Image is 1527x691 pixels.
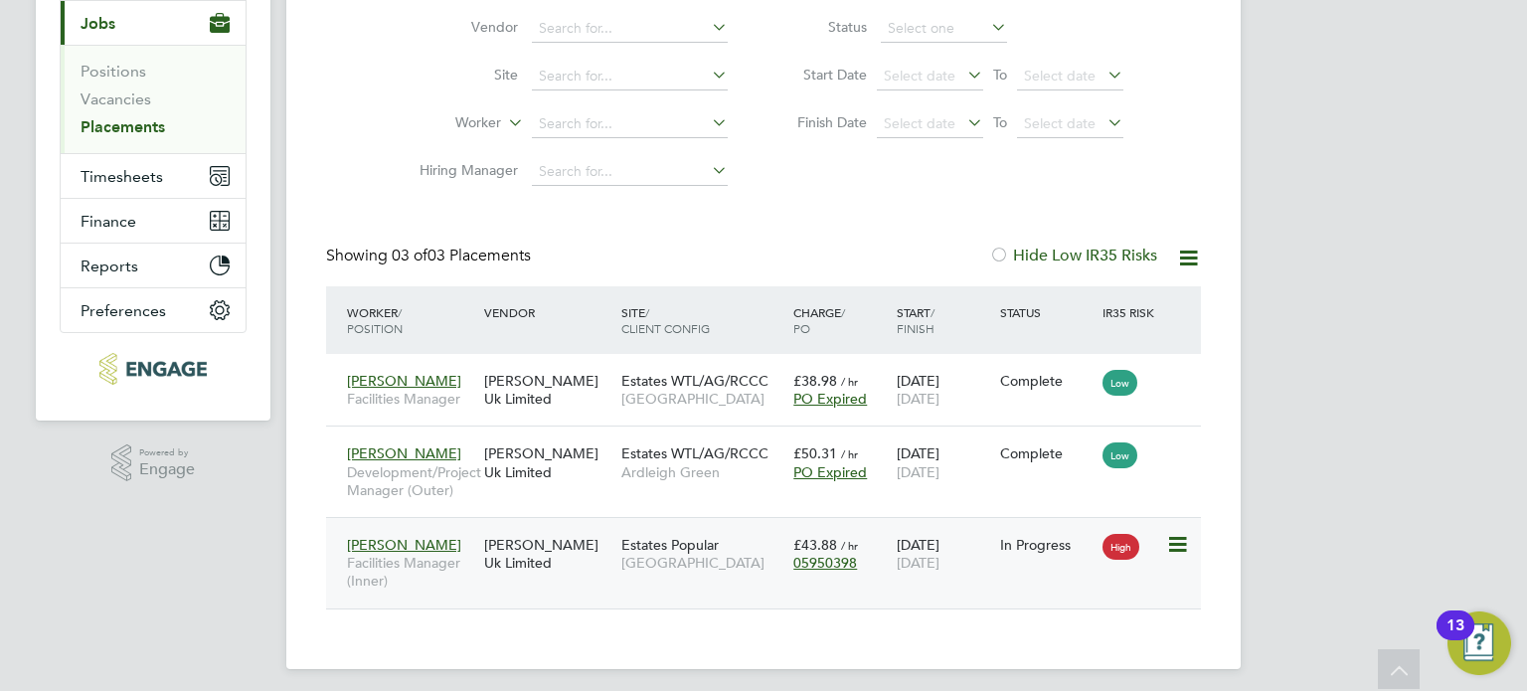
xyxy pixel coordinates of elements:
[793,463,867,481] span: PO Expired
[81,62,146,81] a: Positions
[532,15,728,43] input: Search for...
[1103,370,1137,396] span: Low
[342,433,1201,450] a: [PERSON_NAME]Development/Project Manager (Outer)[PERSON_NAME] Uk LimitedEstates WTL/AG/RCCCArdlei...
[621,372,768,390] span: Estates WTL/AG/RCCC
[793,304,845,336] span: / PO
[61,244,246,287] button: Reports
[479,362,616,418] div: [PERSON_NAME] Uk Limited
[621,304,710,336] span: / Client Config
[793,536,837,554] span: £43.88
[392,246,531,265] span: 03 Placements
[81,257,138,275] span: Reports
[61,45,246,153] div: Jobs
[81,14,115,33] span: Jobs
[61,1,246,45] button: Jobs
[342,361,1201,378] a: [PERSON_NAME]Facilities Manager[PERSON_NAME] Uk LimitedEstates WTL/AG/RCCC[GEOGRAPHIC_DATA]£38.98...
[793,390,867,408] span: PO Expired
[892,294,995,346] div: Start
[1024,67,1096,85] span: Select date
[60,353,247,385] a: Go to home page
[987,62,1013,87] span: To
[995,294,1099,330] div: Status
[347,304,403,336] span: / Position
[342,294,479,346] div: Worker
[532,63,728,90] input: Search for...
[1098,294,1166,330] div: IR35 Risk
[841,446,858,461] span: / hr
[777,66,867,84] label: Start Date
[479,294,616,330] div: Vendor
[892,526,995,582] div: [DATE]
[897,554,939,572] span: [DATE]
[1103,534,1139,560] span: High
[479,526,616,582] div: [PERSON_NAME] Uk Limited
[793,554,857,572] span: 05950398
[897,463,939,481] span: [DATE]
[81,167,163,186] span: Timesheets
[1024,114,1096,132] span: Select date
[479,434,616,490] div: [PERSON_NAME] Uk Limited
[347,536,461,554] span: [PERSON_NAME]
[404,66,518,84] label: Site
[897,390,939,408] span: [DATE]
[61,154,246,198] button: Timesheets
[777,18,867,36] label: Status
[793,372,837,390] span: £38.98
[788,294,892,346] div: Charge
[621,463,783,481] span: Ardleigh Green
[897,304,934,336] span: / Finish
[621,444,768,462] span: Estates WTL/AG/RCCC
[111,444,196,482] a: Powered byEngage
[616,294,788,346] div: Site
[881,15,1007,43] input: Select one
[387,113,501,133] label: Worker
[61,199,246,243] button: Finance
[1000,536,1094,554] div: In Progress
[61,288,246,332] button: Preferences
[892,362,995,418] div: [DATE]
[404,18,518,36] label: Vendor
[793,444,837,462] span: £50.31
[1447,611,1511,675] button: Open Resource Center, 13 new notifications
[987,109,1013,135] span: To
[347,372,461,390] span: [PERSON_NAME]
[884,67,955,85] span: Select date
[841,538,858,553] span: / hr
[392,246,427,265] span: 03 of
[1103,442,1137,468] span: Low
[621,554,783,572] span: [GEOGRAPHIC_DATA]
[532,158,728,186] input: Search for...
[347,390,474,408] span: Facilities Manager
[139,461,195,478] span: Engage
[404,161,518,179] label: Hiring Manager
[81,89,151,108] a: Vacancies
[989,246,1157,265] label: Hide Low IR35 Risks
[347,463,474,499] span: Development/Project Manager (Outer)
[81,212,136,231] span: Finance
[892,434,995,490] div: [DATE]
[99,353,206,385] img: morganhunt-logo-retina.png
[81,301,166,320] span: Preferences
[139,444,195,461] span: Powered by
[532,110,728,138] input: Search for...
[1000,372,1094,390] div: Complete
[777,113,867,131] label: Finish Date
[841,374,858,389] span: / hr
[347,444,461,462] span: [PERSON_NAME]
[884,114,955,132] span: Select date
[1000,444,1094,462] div: Complete
[621,536,719,554] span: Estates Popular
[81,117,165,136] a: Placements
[326,246,535,266] div: Showing
[1446,625,1464,651] div: 13
[621,390,783,408] span: [GEOGRAPHIC_DATA]
[342,525,1201,542] a: [PERSON_NAME]Facilities Manager (Inner)[PERSON_NAME] Uk LimitedEstates Popular[GEOGRAPHIC_DATA]£4...
[347,554,474,590] span: Facilities Manager (Inner)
